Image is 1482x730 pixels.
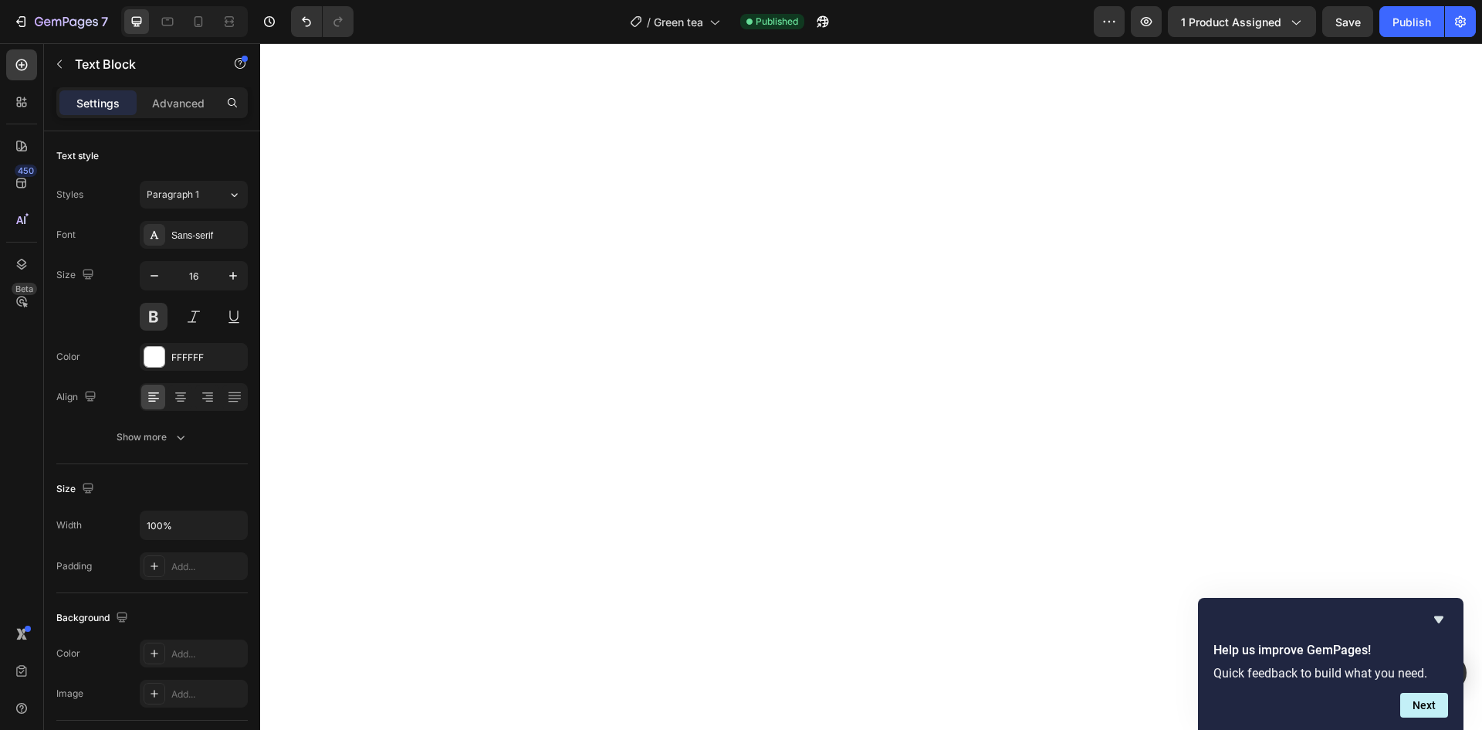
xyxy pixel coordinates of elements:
[260,43,1482,730] iframe: Design area
[56,518,82,532] div: Width
[56,228,76,242] div: Font
[1335,15,1361,29] span: Save
[1379,6,1444,37] button: Publish
[647,14,651,30] span: /
[56,559,92,573] div: Padding
[152,95,205,111] p: Advanced
[756,15,798,29] span: Published
[291,6,354,37] div: Undo/Redo
[654,14,703,30] span: Green tea
[56,608,131,629] div: Background
[1168,6,1316,37] button: 1 product assigned
[56,479,97,500] div: Size
[75,55,206,73] p: Text Block
[56,423,248,451] button: Show more
[171,560,244,574] div: Add...
[171,229,244,243] div: Sans-serif
[171,647,244,661] div: Add...
[12,283,37,295] div: Beta
[1213,666,1448,681] p: Quick feedback to build what you need.
[147,188,199,202] span: Paragraph 1
[117,430,188,445] div: Show more
[56,350,80,364] div: Color
[140,181,248,209] button: Paragraph 1
[56,265,97,286] div: Size
[1400,693,1448,718] button: Next question
[171,351,244,365] div: FFFFFF
[56,149,99,163] div: Text style
[140,511,247,539] input: Auto
[15,165,37,177] div: 450
[1392,14,1431,30] div: Publish
[56,647,80,660] div: Color
[1213,610,1448,718] div: Help us improve GemPages!
[1213,641,1448,660] h2: Help us improve GemPages!
[171,688,244,701] div: Add...
[1181,14,1281,30] span: 1 product assigned
[1430,610,1448,629] button: Hide survey
[1322,6,1373,37] button: Save
[56,387,100,408] div: Align
[101,12,108,31] p: 7
[6,6,115,37] button: 7
[76,95,120,111] p: Settings
[56,687,83,701] div: Image
[56,188,83,202] div: Styles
